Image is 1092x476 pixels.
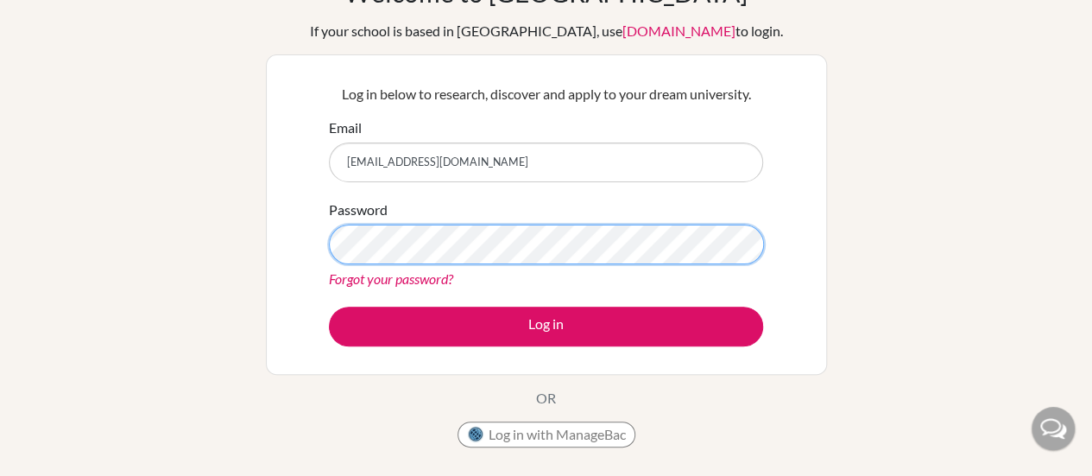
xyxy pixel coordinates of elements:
a: [DOMAIN_NAME] [622,22,735,39]
button: Log in with ManageBac [458,422,635,447]
p: Log in below to research, discover and apply to your dream university. [329,84,763,105]
p: OR [536,388,556,409]
label: Password [329,200,388,220]
span: Help [39,12,74,28]
div: If your school is based in [GEOGRAPHIC_DATA], use to login. [310,21,783,41]
a: Forgot your password? [329,270,453,287]
label: Email [329,117,362,138]
button: Log in [329,307,763,346]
